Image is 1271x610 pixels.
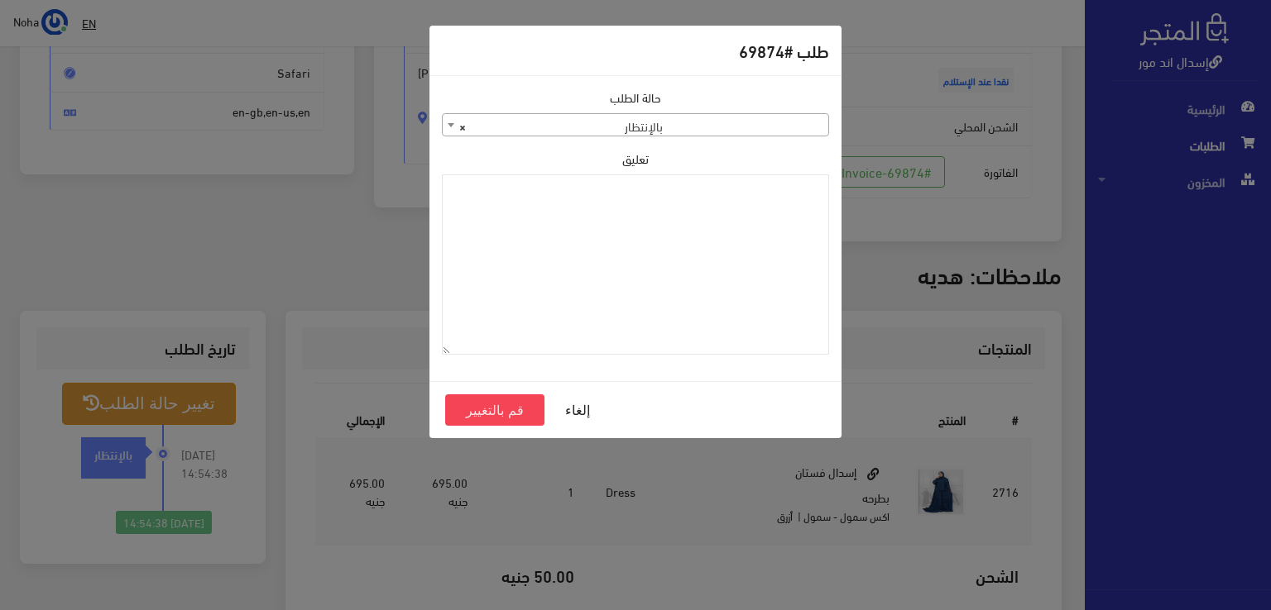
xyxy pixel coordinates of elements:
h5: طلب #69874 [739,38,829,63]
span: بالإنتظار [443,114,828,137]
button: قم بالتغيير [445,394,544,426]
span: × [459,114,466,137]
span: بالإنتظار [442,113,829,136]
label: تعليق [622,150,649,168]
label: حالة الطلب [610,88,661,107]
button: إلغاء [544,394,611,426]
iframe: Drift Widget Chat Controller [20,497,83,560]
